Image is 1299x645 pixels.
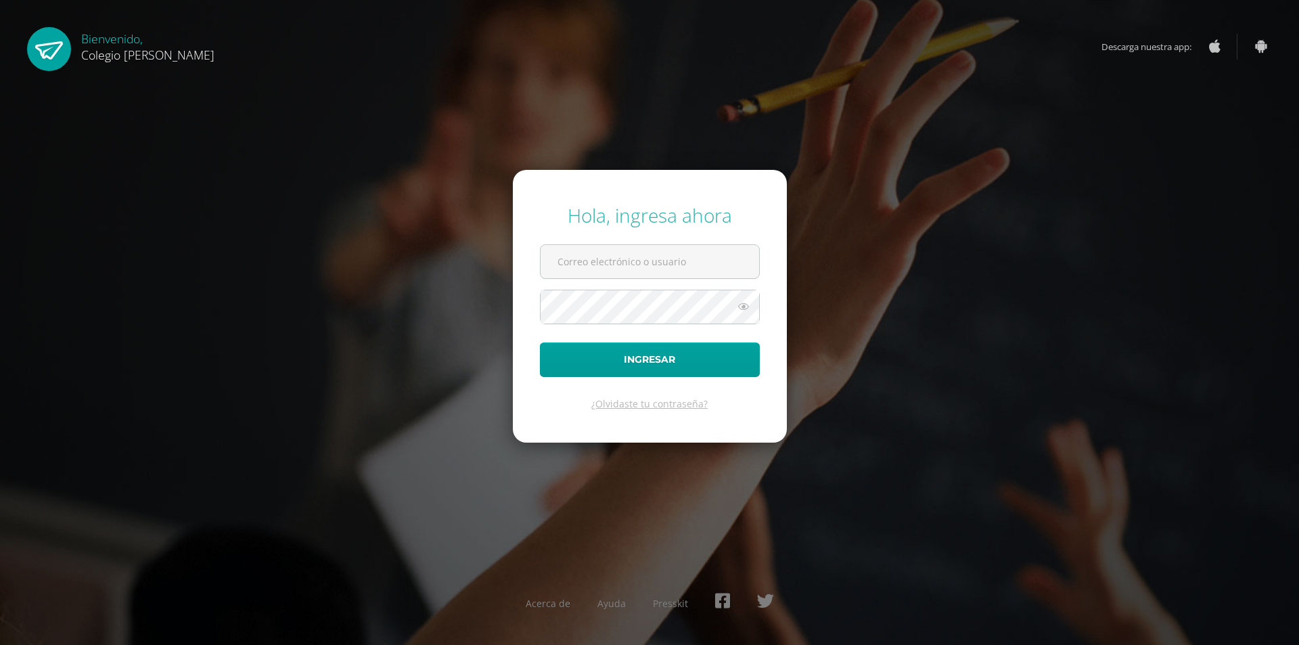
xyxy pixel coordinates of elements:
[81,47,214,63] span: Colegio [PERSON_NAME]
[540,342,760,377] button: Ingresar
[1101,34,1205,60] span: Descarga nuestra app:
[526,597,570,610] a: Acerca de
[591,397,708,410] a: ¿Olvidaste tu contraseña?
[597,597,626,610] a: Ayuda
[653,597,688,610] a: Presskit
[81,27,214,63] div: Bienvenido,
[541,245,759,278] input: Correo electrónico o usuario
[540,202,760,228] div: Hola, ingresa ahora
